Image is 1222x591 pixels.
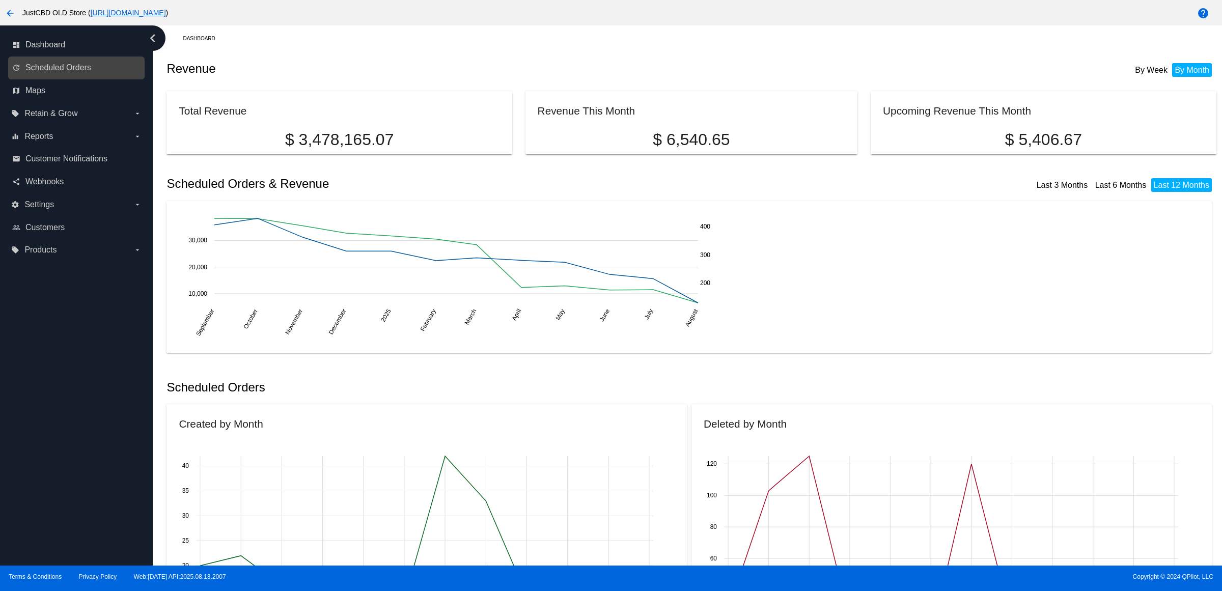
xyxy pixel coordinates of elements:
[24,245,57,255] span: Products
[179,105,246,117] h2: Total Revenue
[11,109,19,118] i: local_offer
[1037,181,1088,189] a: Last 3 Months
[700,251,710,258] text: 300
[22,9,168,17] span: JustCBD OLD Store ( )
[11,132,19,140] i: equalizer
[25,223,65,232] span: Customers
[9,573,62,580] a: Terms & Conditions
[25,86,45,95] span: Maps
[12,41,20,49] i: dashboard
[710,555,717,562] text: 60
[25,177,64,186] span: Webhooks
[704,418,787,430] h2: Deleted by Month
[12,82,142,99] a: map Maps
[182,463,189,470] text: 40
[24,109,77,118] span: Retain & Grow
[554,307,566,321] text: May
[183,31,224,46] a: Dashboard
[12,87,20,95] i: map
[91,9,166,17] a: [URL][DOMAIN_NAME]
[883,130,1204,149] p: $ 5,406.67
[133,109,142,118] i: arrow_drop_down
[419,307,437,332] text: February
[643,307,655,320] text: July
[511,307,523,322] text: April
[284,307,304,335] text: November
[182,513,189,520] text: 30
[12,178,20,186] i: share
[538,130,846,149] p: $ 6,540.65
[12,64,20,72] i: update
[242,307,259,330] text: October
[4,7,16,19] mat-icon: arrow_back
[166,177,691,191] h2: Scheduled Orders & Revenue
[12,151,142,167] a: email Customer Notifications
[182,538,189,545] text: 25
[134,573,226,580] a: Web:[DATE] API:2025.08.13.2007
[182,562,189,570] text: 20
[1132,63,1170,77] li: By Week
[12,219,142,236] a: people_outline Customers
[25,63,91,72] span: Scheduled Orders
[79,573,117,580] a: Privacy Policy
[707,461,717,468] text: 120
[24,132,53,141] span: Reports
[11,246,19,254] i: local_offer
[1172,63,1212,77] li: By Month
[133,246,142,254] i: arrow_drop_down
[179,130,499,149] p: $ 3,478,165.07
[25,154,107,163] span: Customer Notifications
[1154,181,1209,189] a: Last 12 Months
[24,200,54,209] span: Settings
[166,62,691,76] h2: Revenue
[598,307,611,323] text: June
[1197,7,1209,19] mat-icon: help
[707,492,717,499] text: 100
[538,105,635,117] h2: Revenue This Month
[700,279,710,287] text: 200
[182,488,189,495] text: 35
[133,132,142,140] i: arrow_drop_down
[12,223,20,232] i: people_outline
[380,307,393,323] text: 2025
[189,263,208,270] text: 20,000
[700,223,710,230] text: 400
[620,573,1213,580] span: Copyright © 2024 QPilot, LLC
[179,418,263,430] h2: Created by Month
[189,290,208,297] text: 10,000
[12,155,20,163] i: email
[12,174,142,190] a: share Webhooks
[133,201,142,209] i: arrow_drop_down
[684,307,700,328] text: August
[25,40,65,49] span: Dashboard
[710,524,717,531] text: 80
[463,307,478,326] text: March
[12,37,142,53] a: dashboard Dashboard
[883,105,1031,117] h2: Upcoming Revenue This Month
[12,60,142,76] a: update Scheduled Orders
[1095,181,1147,189] a: Last 6 Months
[189,237,208,244] text: 30,000
[145,30,161,46] i: chevron_left
[195,307,216,337] text: September
[327,307,348,335] text: December
[166,380,691,395] h2: Scheduled Orders
[11,201,19,209] i: settings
